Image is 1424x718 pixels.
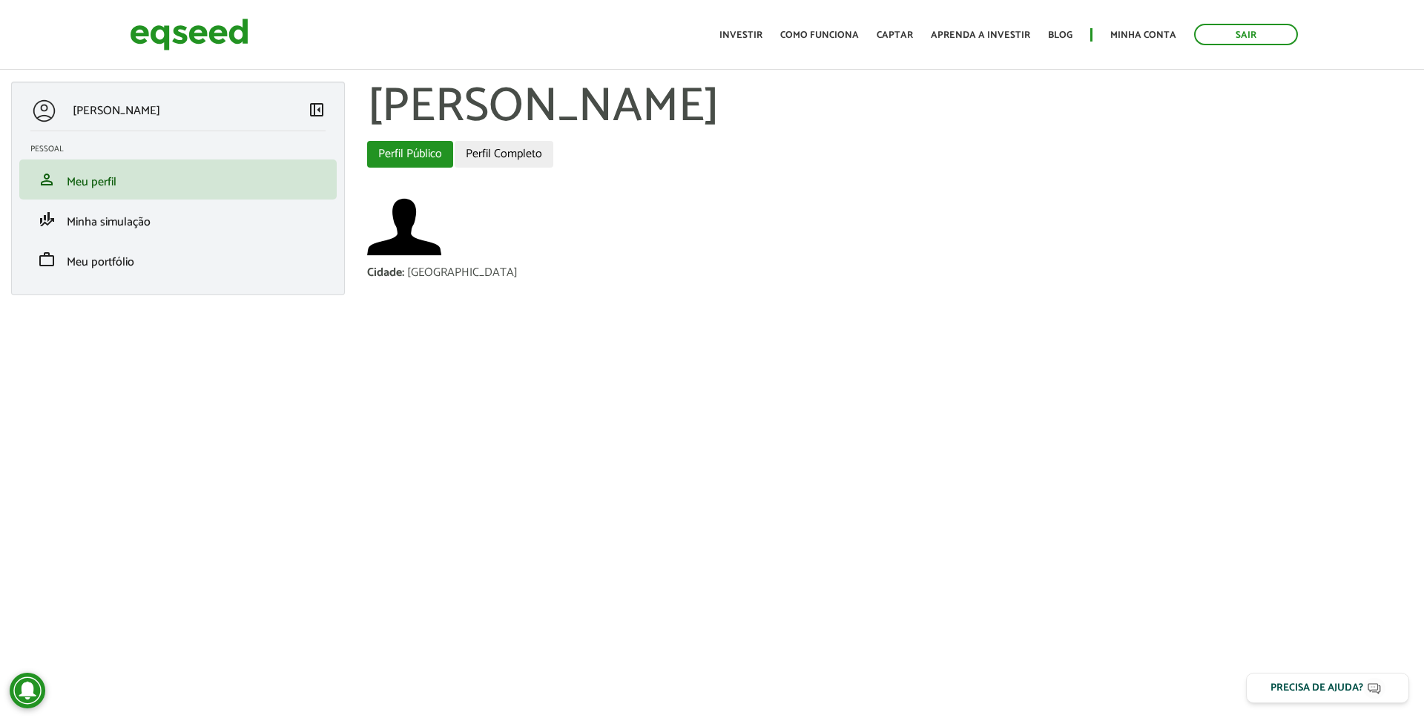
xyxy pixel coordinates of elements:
[67,172,116,192] span: Meu perfil
[367,82,1413,134] h1: [PERSON_NAME]
[931,30,1030,40] a: Aprenda a investir
[1110,30,1176,40] a: Minha conta
[38,251,56,269] span: work
[1048,30,1072,40] a: Blog
[367,190,441,264] img: Foto de João Pedro Fragoso Senna de Oliveira
[367,267,407,279] div: Cidade
[308,101,326,119] span: left_panel_close
[30,251,326,269] a: workMeu portfólio
[130,15,248,54] img: EqSeed
[19,200,337,240] li: Minha simulação
[367,190,441,264] a: Ver perfil do usuário.
[780,30,859,40] a: Como funciona
[67,212,151,232] span: Minha simulação
[367,141,453,168] a: Perfil Público
[1194,24,1298,45] a: Sair
[67,252,134,272] span: Meu portfólio
[19,240,337,280] li: Meu portfólio
[308,101,326,122] a: Colapsar menu
[38,211,56,228] span: finance_mode
[19,159,337,200] li: Meu perfil
[402,263,404,283] span: :
[38,171,56,188] span: person
[30,145,337,154] h2: Pessoal
[877,30,913,40] a: Captar
[73,104,160,118] p: [PERSON_NAME]
[30,211,326,228] a: finance_modeMinha simulação
[455,141,553,168] a: Perfil Completo
[30,171,326,188] a: personMeu perfil
[407,267,518,279] div: [GEOGRAPHIC_DATA]
[719,30,762,40] a: Investir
